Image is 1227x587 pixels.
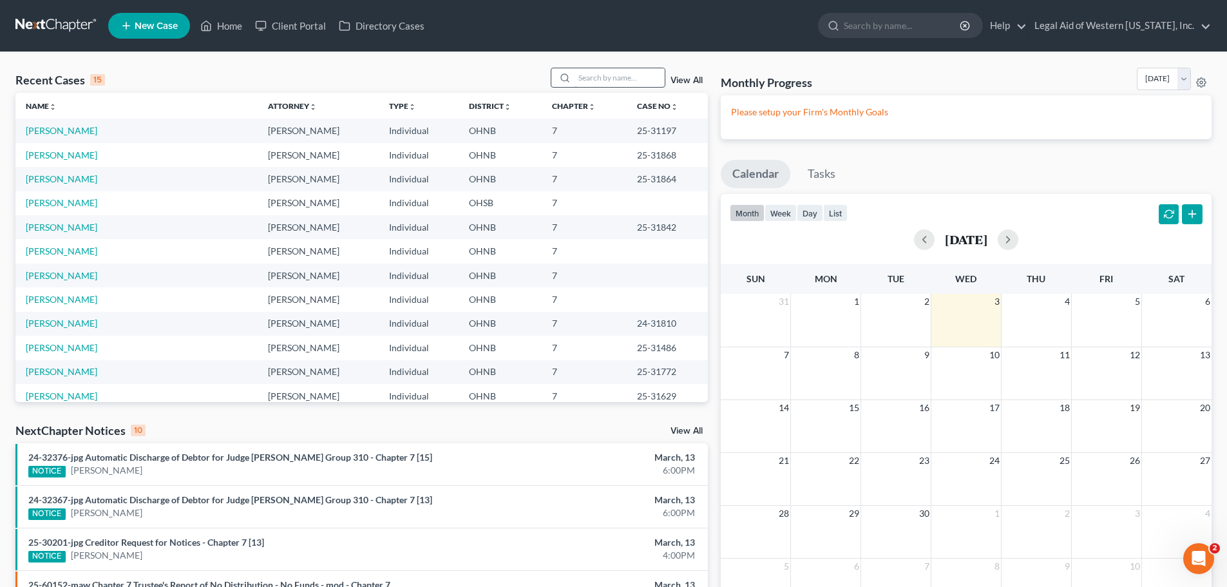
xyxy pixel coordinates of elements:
[379,239,459,263] td: Individual
[848,400,861,416] span: 15
[988,347,1001,363] span: 10
[1128,347,1141,363] span: 12
[542,384,627,408] td: 7
[1204,294,1212,309] span: 6
[258,287,379,311] td: [PERSON_NAME]
[627,336,708,360] td: 25-31486
[796,160,847,188] a: Tasks
[28,537,264,548] a: 25-30201-jpg Creditor Request for Notices - Chapter 7 [13]
[459,143,542,167] td: OHNB
[1063,559,1071,574] span: 9
[268,101,317,111] a: Attorneyunfold_more
[993,506,1001,521] span: 1
[379,336,459,360] td: Individual
[888,273,904,284] span: Tue
[504,103,511,111] i: unfold_more
[1168,273,1184,284] span: Sat
[1058,453,1071,468] span: 25
[379,215,459,239] td: Individual
[747,273,765,284] span: Sun
[332,14,431,37] a: Directory Cases
[853,559,861,574] span: 6
[777,453,790,468] span: 21
[258,384,379,408] td: [PERSON_NAME]
[26,197,97,208] a: [PERSON_NAME]
[797,204,823,222] button: day
[721,160,790,188] a: Calendar
[49,103,57,111] i: unfold_more
[28,494,432,505] a: 24-32367-jpg Automatic Discharge of Debtor for Judge [PERSON_NAME] Group 310 - Chapter 7 [13]
[777,400,790,416] span: 14
[844,14,962,37] input: Search by name...
[71,506,142,519] a: [PERSON_NAME]
[918,400,931,416] span: 16
[993,559,1001,574] span: 8
[1058,400,1071,416] span: 18
[993,294,1001,309] span: 3
[26,294,97,305] a: [PERSON_NAME]
[627,215,708,239] td: 25-31842
[459,191,542,215] td: OHSB
[194,14,249,37] a: Home
[923,559,931,574] span: 7
[1128,453,1141,468] span: 26
[379,384,459,408] td: Individual
[481,549,695,562] div: 4:00PM
[731,106,1201,119] p: Please setup your Firm's Monthly Goals
[71,549,142,562] a: [PERSON_NAME]
[379,264,459,287] td: Individual
[481,464,695,477] div: 6:00PM
[258,191,379,215] td: [PERSON_NAME]
[627,143,708,167] td: 25-31868
[1063,506,1071,521] span: 2
[26,173,97,184] a: [PERSON_NAME]
[721,75,812,90] h3: Monthly Progress
[984,14,1027,37] a: Help
[542,264,627,287] td: 7
[258,336,379,360] td: [PERSON_NAME]
[1134,294,1141,309] span: 5
[459,264,542,287] td: OHNB
[671,427,703,436] a: View All
[1199,400,1212,416] span: 20
[637,101,678,111] a: Case Nounfold_more
[379,119,459,142] td: Individual
[627,167,708,191] td: 25-31864
[28,466,66,477] div: NOTICE
[28,551,66,563] div: NOTICE
[408,103,416,111] i: unfold_more
[1128,559,1141,574] span: 10
[258,360,379,384] td: [PERSON_NAME]
[26,390,97,401] a: [PERSON_NAME]
[542,191,627,215] td: 7
[671,103,678,111] i: unfold_more
[249,14,332,37] a: Client Portal
[28,508,66,520] div: NOTICE
[26,245,97,256] a: [PERSON_NAME]
[627,384,708,408] td: 25-31629
[542,287,627,311] td: 7
[1199,347,1212,363] span: 13
[923,294,931,309] span: 2
[15,423,146,438] div: NextChapter Notices
[481,536,695,549] div: March, 13
[379,167,459,191] td: Individual
[131,425,146,436] div: 10
[542,360,627,384] td: 7
[379,191,459,215] td: Individual
[379,143,459,167] td: Individual
[15,72,105,88] div: Recent Cases
[258,143,379,167] td: [PERSON_NAME]
[309,103,317,111] i: unfold_more
[459,360,542,384] td: OHNB
[853,347,861,363] span: 8
[1128,400,1141,416] span: 19
[26,149,97,160] a: [PERSON_NAME]
[1058,347,1071,363] span: 11
[258,312,379,336] td: [PERSON_NAME]
[853,294,861,309] span: 1
[26,270,97,281] a: [PERSON_NAME]
[1134,506,1141,521] span: 3
[765,204,797,222] button: week
[1099,273,1113,284] span: Fri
